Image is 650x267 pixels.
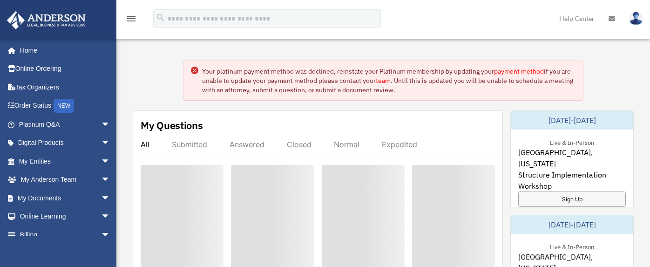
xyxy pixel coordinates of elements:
[230,140,264,149] div: Answered
[141,140,149,149] div: All
[172,140,207,149] div: Submitted
[334,140,359,149] div: Normal
[518,192,626,207] a: Sign Up
[287,140,311,149] div: Closed
[7,207,124,226] a: Online Learningarrow_drop_down
[101,226,120,245] span: arrow_drop_down
[126,13,137,24] i: menu
[141,118,203,132] div: My Questions
[202,67,576,95] div: Your platinum payment method was declined, reinstate your Platinum membership by updating your if...
[156,13,166,23] i: search
[511,111,633,130] div: [DATE]-[DATE]
[7,78,124,96] a: Tax Organizers
[7,171,124,189] a: My Anderson Teamarrow_drop_down
[126,16,137,24] a: menu
[382,140,417,149] div: Expedited
[518,169,626,192] span: Structure Implementation Workshop
[101,152,120,171] span: arrow_drop_down
[7,134,124,152] a: Digital Productsarrow_drop_down
[7,189,124,207] a: My Documentsarrow_drop_down
[629,12,643,25] img: User Pic
[7,115,124,134] a: Platinum Q&Aarrow_drop_down
[7,41,120,60] a: Home
[101,207,120,226] span: arrow_drop_down
[518,147,626,169] span: [GEOGRAPHIC_DATA], [US_STATE]
[542,137,602,147] div: Live & In-Person
[494,67,544,75] a: payment method
[101,171,120,190] span: arrow_drop_down
[542,241,602,251] div: Live & In-Person
[511,215,633,234] div: [DATE]-[DATE]
[101,115,120,134] span: arrow_drop_down
[54,99,74,113] div: NEW
[7,226,124,244] a: Billingarrow_drop_down
[7,96,124,116] a: Order StatusNEW
[7,60,124,78] a: Online Ordering
[101,189,120,208] span: arrow_drop_down
[376,76,391,85] a: team
[4,11,88,29] img: Anderson Advisors Platinum Portal
[7,152,124,171] a: My Entitiesarrow_drop_down
[101,134,120,153] span: arrow_drop_down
